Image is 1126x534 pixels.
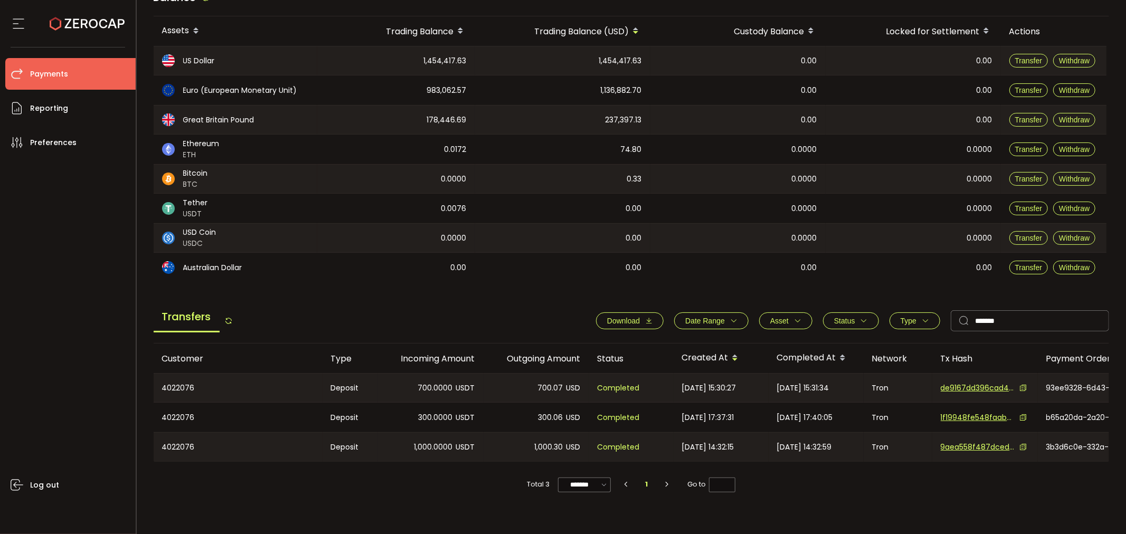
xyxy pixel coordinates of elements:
span: 9aea558f487dced3726ef1f816a5c4cfb3048c371b037a74c8c416e0fcf1bec2 [941,442,1015,453]
span: 700.07 [538,382,563,394]
div: Type [323,352,378,365]
span: 74.80 [621,144,642,156]
span: b65a20da-2a20-416b-a21a-06aa731ef495 [1046,412,1120,423]
button: Withdraw [1053,202,1095,215]
span: [DATE] 15:30:27 [682,382,736,394]
span: Download [607,317,640,325]
div: Outgoing Amount [484,352,589,365]
div: Incoming Amount [378,352,484,365]
span: USD [566,382,581,394]
span: Completed [598,412,640,424]
span: ETH [183,149,220,160]
span: 1,000.0000 [414,441,453,453]
span: 93ee9328-6d43-49d2-9698-1ad6056aca78 [1046,383,1120,394]
div: Deposit [323,374,378,402]
div: Status [589,352,674,365]
img: eur_portfolio.svg [162,84,175,97]
span: 0.0000 [792,173,817,185]
span: [DATE] 17:40:05 [777,412,833,424]
span: Withdraw [1059,234,1090,242]
button: Status [823,312,879,329]
span: Payments [30,66,68,82]
div: Tx Hash [932,352,1038,365]
span: Australian Dollar [183,262,242,273]
span: 1,454,417.63 [599,55,642,67]
span: de9167dd396cad4290ac15c15147932575522b4bee4e04e738917c4585ddd586 [941,383,1015,394]
span: BTC [183,179,208,190]
span: Transfer [1015,145,1043,154]
span: Transfer [1015,263,1043,272]
span: Withdraw [1059,116,1090,124]
div: Tron [864,374,932,402]
span: 0.0172 [444,144,467,156]
span: Transfers [154,302,220,332]
span: 300.06 [538,412,563,424]
span: 0.0000 [967,173,992,185]
span: USDT [183,208,208,220]
span: USDT [456,441,475,453]
span: Euro (European Monetary Unit) [183,85,297,96]
span: USD [566,441,581,453]
span: 0.00 [977,84,992,97]
span: Withdraw [1059,263,1090,272]
span: 0.00 [977,55,992,67]
span: 0.0000 [792,144,817,156]
span: 0.00 [626,232,642,244]
span: Completed [598,441,640,453]
span: 1,136,882.70 [601,84,642,97]
span: 0.33 [627,173,642,185]
span: 700.0000 [418,382,453,394]
span: 0.0000 [967,203,992,215]
span: Bitcoin [183,168,208,179]
button: Transfer [1009,172,1048,186]
span: 0.0000 [792,203,817,215]
span: 237,397.13 [605,114,642,126]
img: usd_portfolio.svg [162,54,175,67]
span: Reporting [30,101,68,116]
span: 0.00 [451,262,467,274]
span: 0.0076 [441,203,467,215]
img: gbp_portfolio.svg [162,113,175,126]
iframe: Chat Widget [1073,483,1126,534]
span: 3b3d6c0e-332a-4655-8ea0-9df6a65a3229 [1046,442,1120,453]
span: Great Britain Pound [183,115,254,126]
button: Transfer [1009,142,1048,156]
span: USDT [456,412,475,424]
button: Date Range [674,312,749,329]
button: Transfer [1009,202,1048,215]
span: USD [566,412,581,424]
span: Go to [687,477,735,492]
button: Withdraw [1053,142,1095,156]
span: Asset [770,317,789,325]
span: 0.0000 [792,232,817,244]
button: Withdraw [1053,231,1095,245]
div: Assets [154,22,317,40]
div: Trading Balance (USD) [475,22,650,40]
button: Withdraw [1053,54,1095,68]
span: Withdraw [1059,204,1090,213]
span: 0.0000 [441,232,467,244]
span: 300.0000 [419,412,453,424]
div: Created At [674,349,769,367]
span: 0.0000 [441,173,467,185]
div: Trading Balance [317,22,475,40]
span: Status [834,317,855,325]
div: Locked for Settlement [826,22,1001,40]
span: 0.00 [626,262,642,274]
div: Deposit [323,403,378,432]
span: 0.0000 [967,232,992,244]
span: Withdraw [1059,86,1090,94]
button: Withdraw [1053,83,1095,97]
span: [DATE] 14:32:59 [777,441,832,453]
button: Withdraw [1053,172,1095,186]
div: Network [864,352,932,365]
span: Transfer [1015,175,1043,183]
span: Type [901,317,916,325]
span: 178,446.69 [427,114,467,126]
img: usdt_portfolio.svg [162,202,175,215]
span: [DATE] 17:37:31 [682,412,734,424]
div: Tron [864,403,932,432]
span: 983,062.57 [427,84,467,97]
button: Withdraw [1053,113,1095,127]
div: Tron [864,433,932,461]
